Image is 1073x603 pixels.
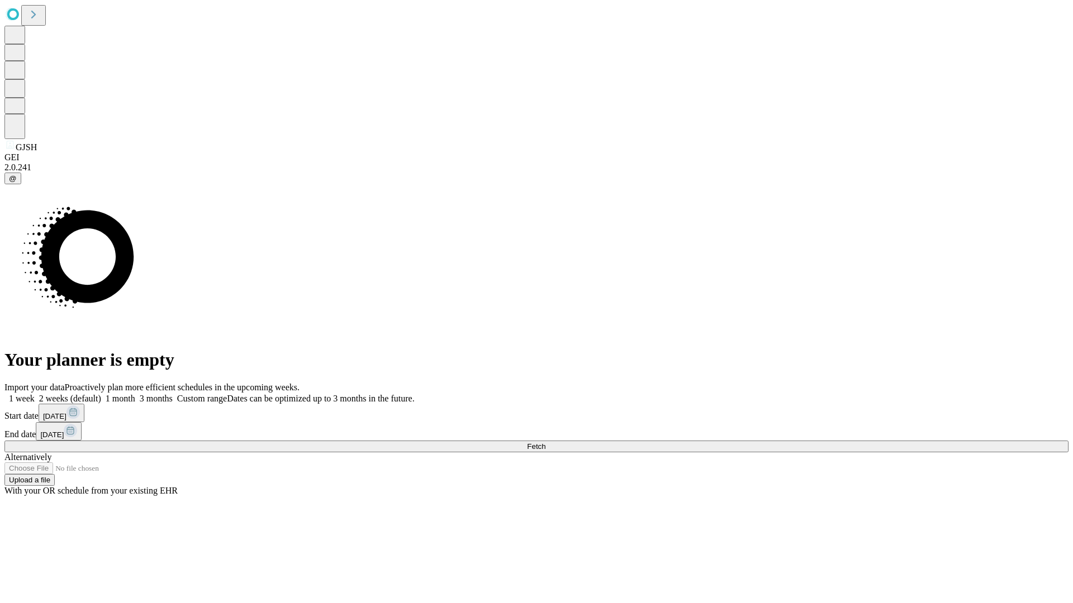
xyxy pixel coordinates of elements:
span: Proactively plan more efficient schedules in the upcoming weeks. [65,382,300,392]
span: Alternatively [4,452,51,462]
span: [DATE] [40,430,64,439]
button: Fetch [4,441,1069,452]
span: Dates can be optimized up to 3 months in the future. [227,394,414,403]
button: @ [4,173,21,184]
button: [DATE] [36,422,82,441]
span: GJSH [16,142,37,152]
div: GEI [4,152,1069,162]
span: Custom range [177,394,227,403]
h1: Your planner is empty [4,350,1069,370]
span: Import your data [4,382,65,392]
button: Upload a file [4,474,55,486]
span: With your OR schedule from your existing EHR [4,486,178,495]
div: 2.0.241 [4,162,1069,173]
span: @ [9,174,17,183]
div: End date [4,422,1069,441]
span: 3 months [140,394,173,403]
button: [DATE] [39,404,84,422]
div: Start date [4,404,1069,422]
span: Fetch [527,442,545,451]
span: 1 week [9,394,35,403]
span: 2 weeks (default) [39,394,101,403]
span: [DATE] [43,412,67,420]
span: 1 month [106,394,135,403]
